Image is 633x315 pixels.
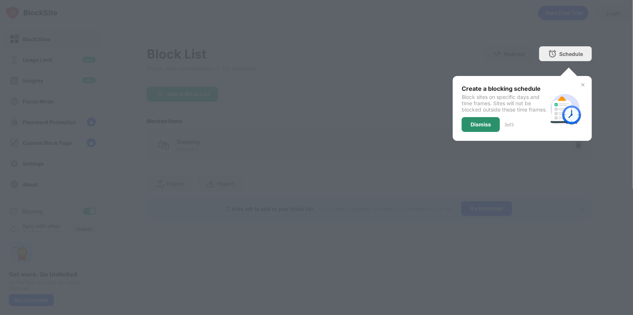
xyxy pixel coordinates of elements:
[504,122,514,127] div: 3 of 3
[471,122,491,127] div: Dismiss
[462,94,547,113] div: Block sites on specific days and time frames. Sites will not be blocked outside these time frames.
[559,51,583,57] div: Schedule
[462,85,547,92] div: Create a blocking schedule
[547,91,583,126] img: schedule.svg
[580,82,586,88] img: x-button.svg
